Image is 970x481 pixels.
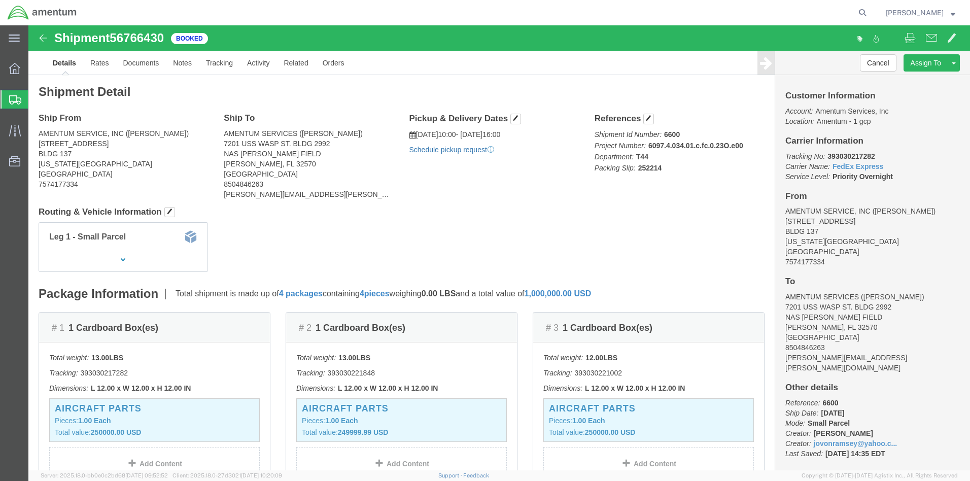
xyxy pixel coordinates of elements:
[463,472,489,478] a: Feedback
[172,472,282,478] span: Client: 2025.18.0-27d3021
[802,471,958,480] span: Copyright © [DATE]-[DATE] Agistix Inc., All Rights Reserved
[41,472,168,478] span: Server: 2025.18.0-bb0e0c2bd68
[885,7,956,19] button: [PERSON_NAME]
[438,472,464,478] a: Support
[886,7,944,18] span: Jovon Ramsey
[241,472,282,478] span: [DATE] 10:20:09
[28,25,970,470] iframe: FS Legacy Container
[7,5,77,20] img: logo
[125,472,168,478] span: [DATE] 09:52:52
